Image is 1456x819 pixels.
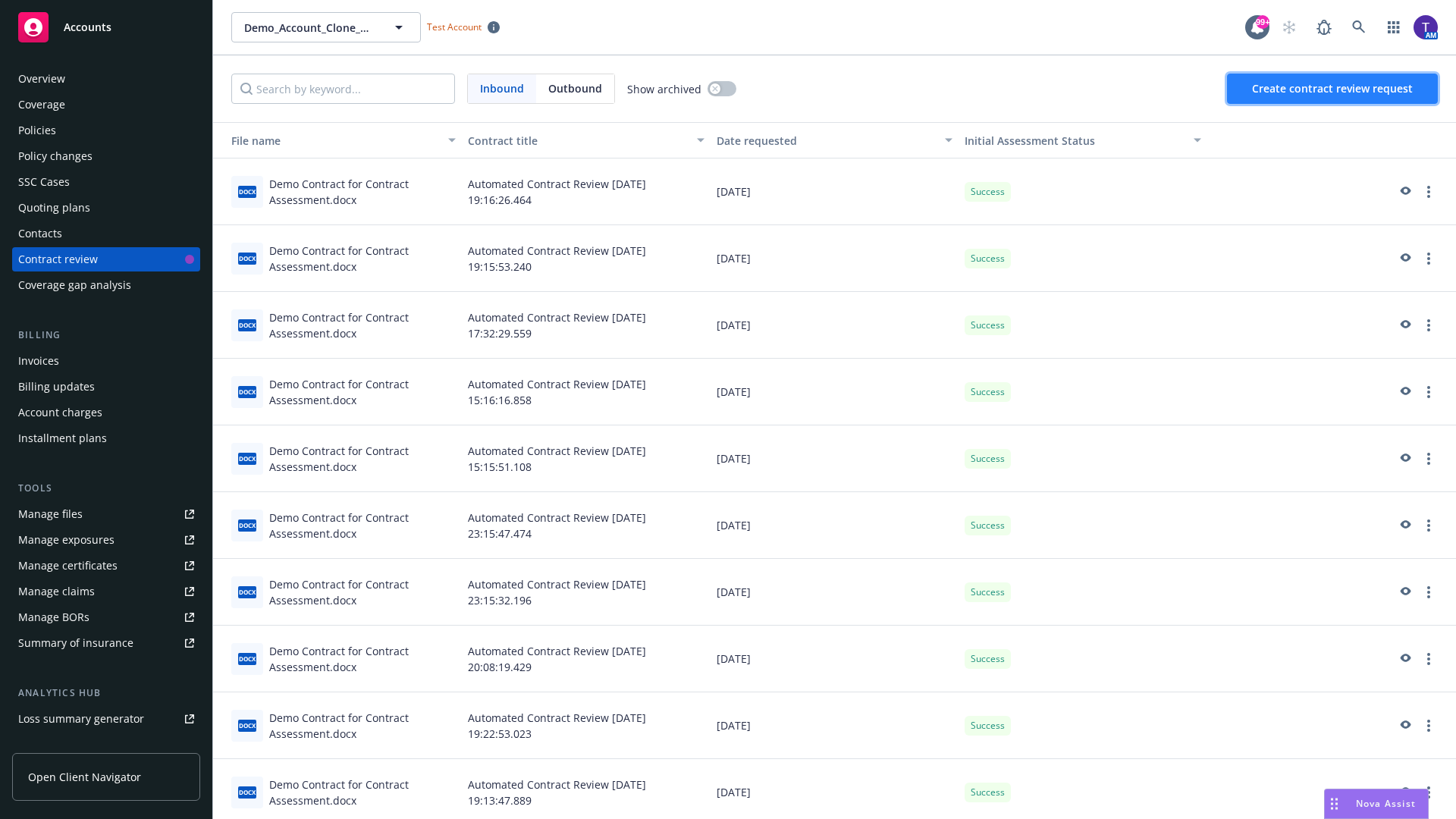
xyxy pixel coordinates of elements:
[12,221,200,246] a: Contacts
[536,74,614,103] span: Outbound
[1395,183,1414,201] a: preview
[1252,81,1413,96] span: Create contract review request
[462,692,711,759] div: Automated Contract Review [DATE] 19:22:53.023
[12,502,200,526] a: Manage files
[462,559,711,626] div: Automated Contract Review [DATE] 23:15:32.196
[548,80,602,96] span: Outbound
[238,319,256,331] span: docx
[269,309,456,341] div: Demo Contract for Contract Assessment.docx
[1325,789,1344,818] div: Drag to move
[12,686,200,701] div: Analytics hub
[462,158,711,225] div: Automated Contract Review [DATE] 19:16:26.464
[971,519,1005,532] span: Success
[421,19,506,35] span: Test Account
[18,221,62,246] div: Contacts
[18,528,115,552] div: Manage exposures
[269,510,456,541] div: Demo Contract for Contract Assessment.docx
[12,144,200,168] a: Policy changes
[244,20,375,36] span: Demo_Account_Clone_QA_CR_Tests_Demo
[18,67,65,91] div: Overview
[711,425,959,492] div: [DATE]
[18,605,89,629] div: Manage BORs
[1395,316,1414,334] a: preview
[18,349,59,373] div: Invoices
[18,196,90,220] div: Quoting plans
[1227,74,1438,104] button: Create contract review request
[12,67,200,91] a: Overview
[711,158,959,225] div: [DATE]
[231,74,455,104] input: Search by keyword...
[1420,249,1438,268] a: more
[12,118,200,143] a: Policies
[12,170,200,194] a: SSC Cases
[18,554,118,578] div: Manage certificates
[971,318,1005,332] span: Success
[1395,650,1414,668] a: preview
[971,452,1005,466] span: Success
[462,626,711,692] div: Automated Contract Review [DATE] 20:08:19.429
[1344,12,1374,42] a: Search
[18,144,93,168] div: Policy changes
[269,243,456,275] div: Demo Contract for Contract Assessment.docx
[238,386,256,397] span: docx
[1420,316,1438,334] a: more
[18,400,102,425] div: Account charges
[971,652,1005,666] span: Success
[12,528,200,552] a: Manage exposures
[18,631,133,655] div: Summary of insurance
[711,559,959,626] div: [DATE]
[18,247,98,271] div: Contract review
[12,605,200,629] a: Manage BORs
[12,247,200,271] a: Contract review
[480,80,524,96] span: Inbound
[238,786,256,798] span: docx
[1379,12,1409,42] a: Switch app
[231,12,421,42] button: Demo_Account_Clone_QA_CR_Tests_Demo
[711,122,959,158] button: Date requested
[238,186,256,197] span: docx
[1395,516,1414,535] a: preview
[468,133,688,149] div: Contract title
[12,328,200,343] div: Billing
[1420,717,1438,735] a: more
[711,492,959,559] div: [DATE]
[18,93,65,117] div: Coverage
[1395,717,1414,735] a: preview
[238,586,256,598] span: docx
[12,631,200,655] a: Summary of insurance
[1324,789,1429,819] button: Nova Assist
[711,359,959,425] div: [DATE]
[1420,450,1438,468] a: more
[462,225,711,292] div: Automated Contract Review [DATE] 19:15:53.240
[468,74,536,103] span: Inbound
[12,400,200,425] a: Account charges
[238,453,256,464] span: docx
[12,375,200,399] a: Billing updates
[269,777,456,808] div: Demo Contract for Contract Assessment.docx
[717,133,937,149] div: Date requested
[1274,12,1304,42] a: Start snowing
[12,554,200,578] a: Manage certificates
[965,133,1185,149] div: Toggle SortBy
[965,133,1095,148] span: Initial Assessment Status
[1420,583,1438,601] a: more
[18,426,107,450] div: Installment plans
[971,385,1005,399] span: Success
[1414,15,1438,39] img: photo
[1420,383,1438,401] a: more
[971,185,1005,199] span: Success
[971,719,1005,733] span: Success
[1420,183,1438,201] a: more
[1395,783,1414,802] a: preview
[238,653,256,664] span: docx
[711,225,959,292] div: [DATE]
[238,519,256,531] span: docx
[971,585,1005,599] span: Success
[269,710,456,742] div: Demo Contract for Contract Assessment.docx
[18,707,144,731] div: Loss summary generator
[18,273,131,297] div: Coverage gap analysis
[711,626,959,692] div: [DATE]
[12,349,200,373] a: Invoices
